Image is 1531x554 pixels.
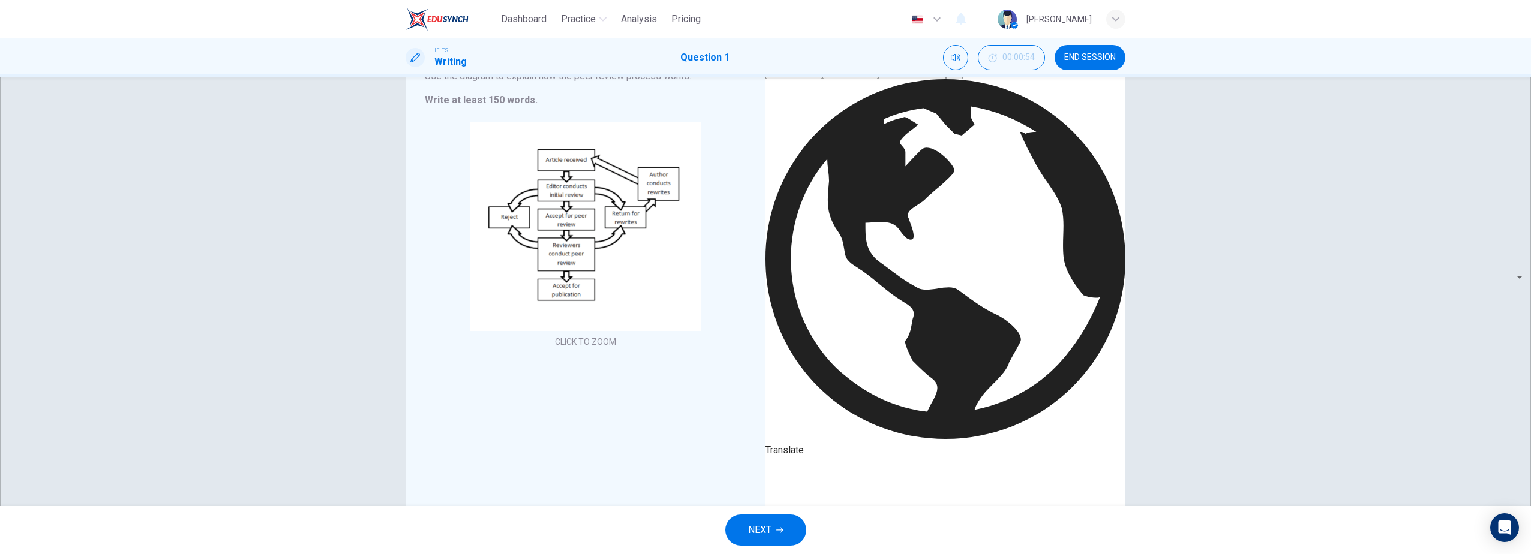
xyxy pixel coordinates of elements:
img: en [910,15,925,24]
span: 00:00:54 [1002,53,1035,62]
h1: Writing [434,55,467,69]
div: Hide [978,45,1045,70]
span: END SESSION [1064,53,1116,62]
a: EduSynch logo [406,7,496,31]
h1: Question 1 [680,50,730,65]
div: Open Intercom Messenger [1490,513,1519,542]
div: Mute [943,45,968,70]
span: Practice [561,12,596,26]
button: NEXT [725,514,806,546]
div: Translate [765,79,1125,457]
span: IELTS [434,46,448,55]
img: EduSynch logo [406,7,469,31]
span: NEXT [748,522,771,538]
button: END SESSION [1055,45,1125,70]
button: Pricing [667,8,706,30]
button: Practice [556,8,611,30]
span: Analysis [621,12,657,26]
button: Analysis [616,8,662,30]
strong: Write at least 150 words. [425,94,538,106]
img: Profile picture [998,10,1017,29]
button: 00:00:54 [978,45,1045,70]
span: Pricing [671,12,701,26]
button: Dashboard [496,8,551,30]
span: Dashboard [501,12,547,26]
div: [PERSON_NAME] [1026,12,1092,26]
